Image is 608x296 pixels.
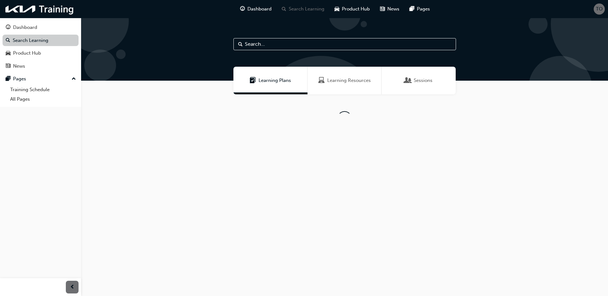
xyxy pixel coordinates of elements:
[594,3,605,15] button: TO
[596,5,603,13] span: TO
[405,77,411,84] span: Sessions
[247,5,272,13] span: Dashboard
[13,63,25,70] div: News
[8,94,79,104] a: All Pages
[72,75,76,83] span: up-icon
[417,5,430,13] span: Pages
[6,76,10,82] span: pages-icon
[238,41,243,48] span: Search
[3,22,79,33] a: Dashboard
[3,20,79,73] button: DashboardSearch LearningProduct HubNews
[70,283,75,291] span: prev-icon
[6,64,10,69] span: news-icon
[318,77,325,84] span: Learning Resources
[233,38,456,50] input: Search...
[289,5,324,13] span: Search Learning
[6,38,10,44] span: search-icon
[282,5,286,13] span: search-icon
[259,77,291,84] span: Learning Plans
[3,73,79,85] button: Pages
[410,5,414,13] span: pages-icon
[250,77,256,84] span: Learning Plans
[414,77,432,84] span: Sessions
[3,60,79,72] a: News
[375,3,404,16] a: news-iconNews
[380,5,385,13] span: news-icon
[329,3,375,16] a: car-iconProduct Hub
[307,67,382,94] a: Learning ResourcesLearning Resources
[342,5,370,13] span: Product Hub
[8,85,79,95] a: Training Schedule
[404,3,435,16] a: pages-iconPages
[335,5,339,13] span: car-icon
[6,50,10,56] span: car-icon
[3,35,79,46] a: Search Learning
[3,3,76,16] img: kia-training
[233,67,307,94] a: Learning PlansLearning Plans
[382,67,456,94] a: SessionsSessions
[13,50,41,57] div: Product Hub
[240,5,245,13] span: guage-icon
[13,24,37,31] div: Dashboard
[235,3,277,16] a: guage-iconDashboard
[387,5,399,13] span: News
[6,25,10,30] span: guage-icon
[3,47,79,59] a: Product Hub
[13,75,26,83] div: Pages
[327,77,371,84] span: Learning Resources
[277,3,329,16] a: search-iconSearch Learning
